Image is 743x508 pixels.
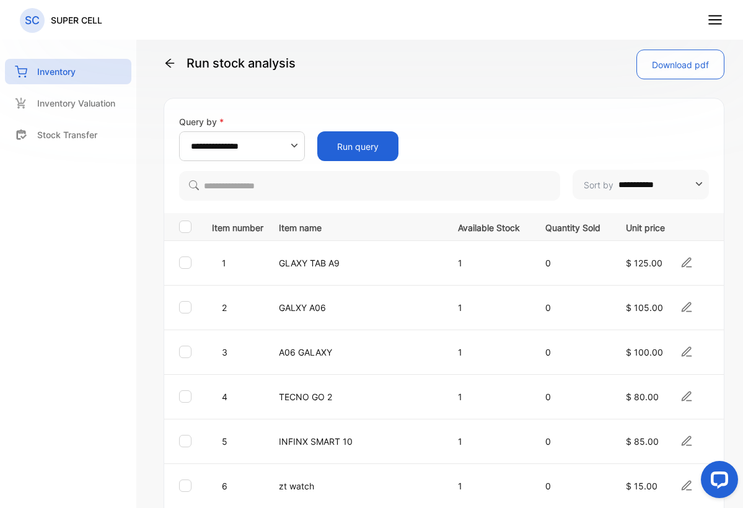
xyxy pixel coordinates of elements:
p: 1 [458,435,520,448]
p: 2 [222,301,253,314]
span: $ 100.00 [626,347,663,357]
p: 1 [458,256,520,269]
p: 1 [458,346,520,359]
p: Available Stock [458,219,520,234]
p: 3 [222,346,253,359]
p: 0 [545,390,600,403]
p: Sort by [584,178,613,191]
p: Inventory Valuation [37,97,115,110]
span: $ 80.00 [626,392,659,402]
p: Item name [279,219,433,234]
p: Item number [212,219,263,234]
span: $ 15.00 [626,481,657,491]
span: $ 125.00 [626,258,662,268]
p: 5 [222,435,253,448]
button: Run query [317,131,398,161]
button: Download pdf [636,50,724,79]
p: 0 [545,346,600,359]
p: Run stock analysis [164,50,296,77]
a: Inventory [5,59,131,84]
p: TECNO GO 2 [279,390,433,403]
p: 0 [545,435,600,448]
p: 0 [545,256,600,269]
p: 1 [458,480,520,493]
span: $ 105.00 [626,302,663,313]
p: Unit price [626,219,665,234]
p: 0 [545,480,600,493]
p: 1 [458,301,520,314]
p: 4 [222,390,253,403]
p: SC [25,12,40,28]
button: Sort by [573,170,709,199]
p: Stock Transfer [37,128,97,141]
p: A06 GALAXY [279,346,433,359]
p: 6 [222,480,253,493]
p: SUPER CELL [51,14,102,27]
p: GALXY A06 [279,301,433,314]
p: Inventory [37,65,76,78]
iframe: LiveChat chat widget [691,456,743,508]
p: 0 [545,301,600,314]
a: Stock Transfer [5,122,131,147]
p: Quantity Sold [545,219,600,234]
a: Inventory Valuation [5,90,131,116]
label: Query by [179,116,224,127]
p: 1 [458,390,520,403]
p: GLAXY TAB A9 [279,256,433,269]
span: $ 85.00 [626,436,659,447]
p: zt watch [279,480,433,493]
p: 1 [222,256,253,269]
p: INFINX SMART 10 [279,435,433,448]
